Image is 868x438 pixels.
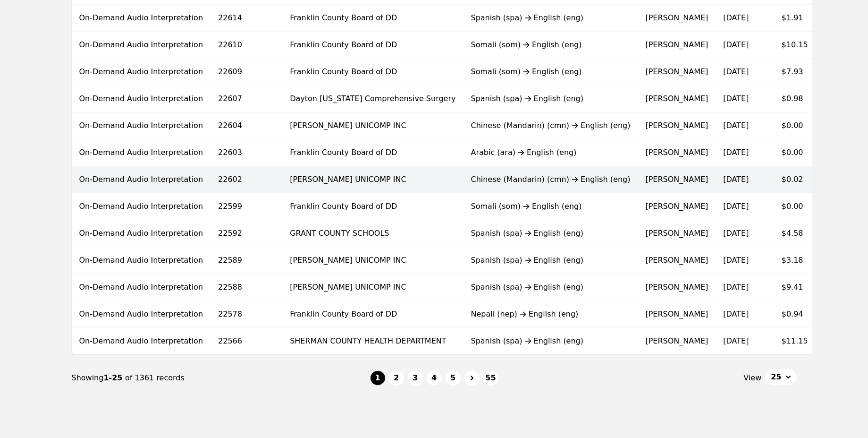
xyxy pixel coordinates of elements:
[638,32,716,59] td: [PERSON_NAME]
[282,86,463,112] td: Dayton [US_STATE] Comprehensive Surgery
[774,301,818,328] td: $0.94
[72,372,370,384] div: Showing of 1361 records
[774,5,818,32] td: $1.91
[638,86,716,112] td: [PERSON_NAME]
[282,247,463,274] td: [PERSON_NAME] UNICOMP INC
[282,59,463,86] td: Franklin County Board of DD
[774,220,818,247] td: $4.58
[211,5,282,32] td: 22614
[282,274,463,301] td: [PERSON_NAME] UNICOMP INC
[774,274,818,301] td: $9.41
[638,112,716,139] td: [PERSON_NAME]
[774,112,818,139] td: $0.00
[723,336,749,345] time: [DATE]
[72,247,211,274] td: On-Demand Audio Interpretation
[774,328,818,355] td: $11.15
[723,67,749,76] time: [DATE]
[638,301,716,328] td: [PERSON_NAME]
[723,13,749,22] time: [DATE]
[471,309,630,320] div: Nepali (nep) English (eng)
[211,328,282,355] td: 22566
[638,166,716,193] td: [PERSON_NAME]
[723,283,749,292] time: [DATE]
[72,274,211,301] td: On-Demand Audio Interpretation
[723,148,749,157] time: [DATE]
[72,220,211,247] td: On-Demand Audio Interpretation
[471,93,630,104] div: Spanish (spa) English (eng)
[723,309,749,318] time: [DATE]
[638,139,716,166] td: [PERSON_NAME]
[471,39,630,51] div: Somali (som) English (eng)
[211,112,282,139] td: 22604
[72,59,211,86] td: On-Demand Audio Interpretation
[723,94,749,103] time: [DATE]
[471,201,630,212] div: Somali (som) English (eng)
[774,166,818,193] td: $0.02
[211,301,282,328] td: 22578
[282,5,463,32] td: Franklin County Board of DD
[638,59,716,86] td: [PERSON_NAME]
[211,86,282,112] td: 22607
[723,202,749,211] time: [DATE]
[282,220,463,247] td: GRANT COUNTY SCHOOLS
[72,86,211,112] td: On-Demand Audio Interpretation
[774,86,818,112] td: $0.98
[638,247,716,274] td: [PERSON_NAME]
[211,220,282,247] td: 22592
[774,32,818,59] td: $10.15
[723,229,749,238] time: [DATE]
[723,256,749,265] time: [DATE]
[471,282,630,293] div: Spanish (spa) English (eng)
[72,139,211,166] td: On-Demand Audio Interpretation
[638,274,716,301] td: [PERSON_NAME]
[774,247,818,274] td: $3.18
[743,372,761,384] span: View
[408,370,423,386] button: 3
[72,166,211,193] td: On-Demand Audio Interpretation
[282,112,463,139] td: [PERSON_NAME] UNICOMP INC
[72,355,797,401] nav: Page navigation
[72,112,211,139] td: On-Demand Audio Interpretation
[72,193,211,220] td: On-Demand Audio Interpretation
[103,373,125,382] span: 1-25
[471,66,630,77] div: Somali (som) English (eng)
[282,193,463,220] td: Franklin County Board of DD
[723,175,749,184] time: [DATE]
[389,370,404,386] button: 2
[765,369,796,385] button: 25
[471,228,630,239] div: Spanish (spa) English (eng)
[282,166,463,193] td: [PERSON_NAME] UNICOMP INC
[638,220,716,247] td: [PERSON_NAME]
[72,328,211,355] td: On-Demand Audio Interpretation
[282,301,463,328] td: Franklin County Board of DD
[72,32,211,59] td: On-Demand Audio Interpretation
[638,193,716,220] td: [PERSON_NAME]
[211,139,282,166] td: 22603
[483,370,498,386] button: 55
[638,5,716,32] td: [PERSON_NAME]
[72,301,211,328] td: On-Demand Audio Interpretation
[771,371,781,383] span: 25
[282,139,463,166] td: Franklin County Board of DD
[211,247,282,274] td: 22589
[446,370,461,386] button: 5
[282,32,463,59] td: Franklin County Board of DD
[774,193,818,220] td: $0.00
[427,370,442,386] button: 4
[72,5,211,32] td: On-Demand Audio Interpretation
[211,274,282,301] td: 22588
[774,59,818,86] td: $7.93
[211,32,282,59] td: 22610
[723,121,749,130] time: [DATE]
[774,139,818,166] td: $0.00
[471,174,630,185] div: Chinese (Mandarin) (cmn) English (eng)
[471,335,630,347] div: Spanish (spa) English (eng)
[471,12,630,24] div: Spanish (spa) English (eng)
[282,328,463,355] td: SHERMAN COUNTY HEALTH DEPARTMENT
[211,166,282,193] td: 22602
[471,120,630,131] div: Chinese (Mandarin) (cmn) English (eng)
[211,193,282,220] td: 22599
[471,147,630,158] div: Arabic (ara) English (eng)
[638,328,716,355] td: [PERSON_NAME]
[211,59,282,86] td: 22609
